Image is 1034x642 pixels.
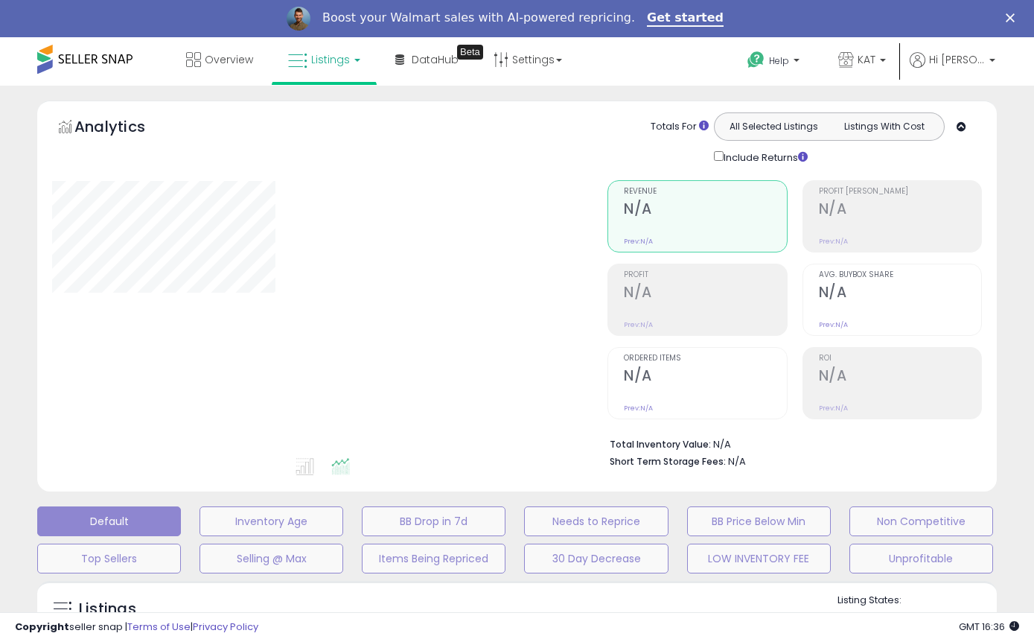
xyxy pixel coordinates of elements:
div: Totals For [651,120,709,134]
button: BB Price Below Min [687,506,831,536]
h2: N/A [624,367,786,387]
button: Default [37,506,181,536]
h2: N/A [819,200,981,220]
span: Overview [205,52,253,67]
button: Inventory Age [200,506,343,536]
h2: N/A [624,284,786,304]
a: Help [735,39,814,86]
span: N/A [728,454,746,468]
div: Close [1006,13,1021,22]
a: Settings [482,37,573,82]
button: Non Competitive [849,506,993,536]
div: Boost your Walmart sales with AI-powered repricing. [322,10,635,25]
h2: N/A [819,284,981,304]
small: Prev: N/A [819,320,848,329]
button: 30 Day Decrease [524,544,668,573]
button: Top Sellers [37,544,181,573]
small: Prev: N/A [624,320,653,329]
small: Prev: N/A [624,404,653,413]
span: DataHub [412,52,459,67]
div: seller snap | | [15,620,258,635]
div: Include Returns [703,148,826,165]
img: Profile image for Adrian [287,7,310,31]
a: DataHub [384,37,470,82]
small: Prev: N/A [819,404,848,413]
span: Profit [624,271,786,279]
span: Listings [311,52,350,67]
a: Listings [277,37,371,82]
button: Selling @ Max [200,544,343,573]
button: Unprofitable [849,544,993,573]
h5: Analytics [74,116,174,141]
button: Listings With Cost [829,117,939,136]
button: Needs to Reprice [524,506,668,536]
span: Avg. Buybox Share [819,271,981,279]
a: Hi [PERSON_NAME] [910,52,995,86]
button: All Selected Listings [718,117,829,136]
strong: Copyright [15,620,69,634]
h2: N/A [624,200,786,220]
a: Overview [175,37,264,82]
i: Get Help [747,51,765,69]
a: Get started [647,10,724,27]
a: KAT [827,37,897,86]
b: Total Inventory Value: [610,438,711,451]
button: LOW INVENTORY FEE [687,544,831,573]
h2: N/A [819,367,981,387]
button: BB Drop in 7d [362,506,505,536]
b: Short Term Storage Fees: [610,455,726,468]
button: Items Being Repriced [362,544,505,573]
span: ROI [819,355,981,363]
span: Profit [PERSON_NAME] [819,188,981,196]
span: Ordered Items [624,355,786,363]
span: KAT [858,52,875,67]
span: Help [769,54,789,67]
li: N/A [610,434,971,452]
span: Revenue [624,188,786,196]
div: Tooltip anchor [457,45,483,60]
small: Prev: N/A [624,237,653,246]
small: Prev: N/A [819,237,848,246]
span: Hi [PERSON_NAME] [929,52,985,67]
